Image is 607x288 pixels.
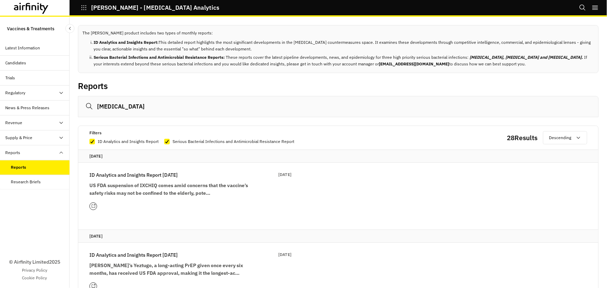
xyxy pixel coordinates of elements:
[89,251,178,259] p: ID Analytics and Insights Report [DATE]
[89,153,587,160] p: [DATE]
[94,39,594,52] li: This detailed report highlights the most significant developments in the [MEDICAL_DATA] counterme...
[78,96,599,117] input: What are you looking for?
[11,164,26,170] div: Reports
[6,135,33,141] div: Supply & Price
[543,131,587,144] button: Descending
[94,55,226,60] b: Serious Bacterial Infections and Antimicrobial Resistance Reports:
[6,105,50,111] div: News & Press Releases
[6,60,26,66] div: Candidates
[7,22,54,35] p: Vaccines & Treatments
[22,275,47,281] a: Cookie Policy
[91,5,219,11] p: [PERSON_NAME] - [MEDICAL_DATA] Analytics
[579,2,586,14] button: Search
[22,267,47,273] a: Privacy Policy
[278,171,291,178] p: [DATE]
[89,171,178,179] p: ID Analytics and Insights Report [DATE]
[98,138,159,145] p: ID Analytics and Insights Report
[6,150,21,156] div: Reports
[278,251,291,258] p: [DATE]
[89,233,587,240] p: [DATE]
[6,90,26,96] div: Regulatory
[470,55,583,60] b: [MEDICAL_DATA], [MEDICAL_DATA] and [MEDICAL_DATA].
[89,129,102,137] p: Filters
[94,40,159,45] b: ID Analytics and Insights Report:
[379,61,449,66] b: [EMAIL_ADDRESS][DOMAIN_NAME]
[94,54,594,67] li: These reports cover the latest pipeline developments, news, and epidemiology for three high prior...
[65,24,74,33] button: Close Sidebar
[78,25,599,73] div: The [PERSON_NAME] product includes two types of monthly reports:
[11,179,41,185] div: Research Briefs
[6,120,23,126] div: Revenue
[81,2,219,14] button: [PERSON_NAME] - [MEDICAL_DATA] Analytics
[6,75,15,81] div: Trials
[89,262,243,276] strong: [PERSON_NAME]’s Yeztugo, a long-acting PrEP given once every six months, has received US FDA appr...
[6,45,40,51] div: Latest Information
[173,138,294,145] p: Serious Bacterial Infections and Antimicrobial Resistance Report
[89,182,248,196] strong: US FDA suspension of IXCHIQ comes amid concerns that the vaccine’s safety risks may not be confin...
[507,133,537,143] h2: 28 Result s
[9,258,60,266] p: © Airfinity Limited 2025
[78,81,108,91] h2: Reports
